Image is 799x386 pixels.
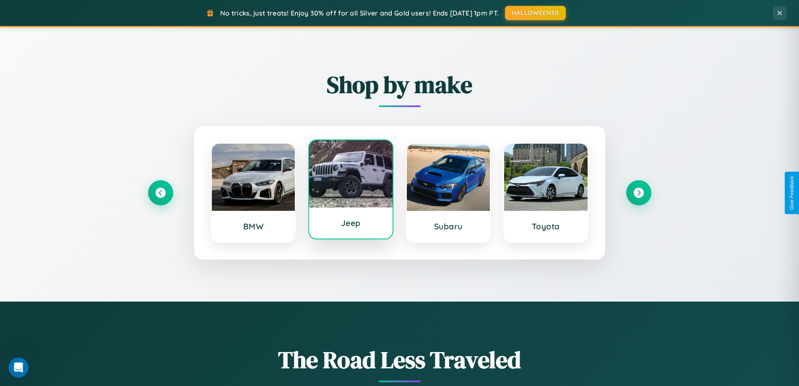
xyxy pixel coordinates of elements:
[789,176,795,210] div: Give Feedback
[220,221,287,231] h3: BMW
[415,221,482,231] h3: Subaru
[318,218,384,228] h3: Jeep
[8,357,29,378] iframe: Intercom live chat
[220,9,499,17] span: No tricks, just treats! Enjoy 30% off for all Silver and Gold users! Ends [DATE] 1pm PT.
[148,68,651,101] h2: Shop by make
[505,6,566,20] button: HALLOWEEN30
[148,344,651,376] h1: The Road Less Traveled
[513,221,579,231] h3: Toyota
